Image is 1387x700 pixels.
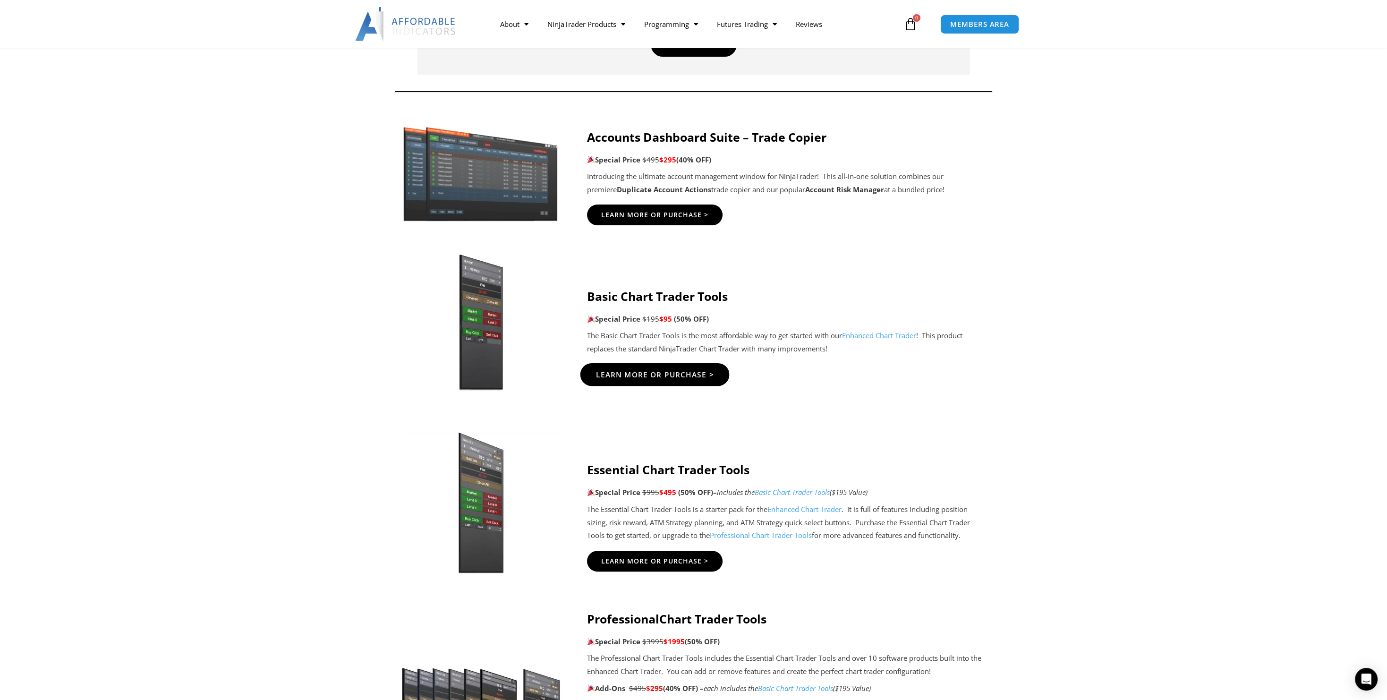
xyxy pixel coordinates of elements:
[659,487,676,497] span: $495
[587,288,728,304] strong: Basic Chart Trader Tools
[805,185,884,194] strong: Account Risk Manager
[704,683,871,693] i: each includes the ($195 Value)
[755,487,830,497] a: Basic Chart Trader Tools
[587,638,595,645] img: 🎉
[913,14,920,22] span: 0
[950,21,1009,28] span: MEMBERS AREA
[490,13,901,35] nav: Menu
[587,129,826,145] strong: Accounts Dashboard Suite – Trade Copier
[587,155,640,164] strong: Special Price
[717,487,868,497] i: includes the ($195 Value)
[490,13,537,35] a: About
[399,252,563,393] img: BasicTools | Affordable Indicators – NinjaTrader
[587,637,640,646] strong: Special Price
[663,683,704,693] b: (40% OFF) –
[629,683,646,693] span: $495
[659,155,676,164] span: $295
[587,489,595,496] img: 🎉
[642,637,664,646] span: $3995
[587,329,989,356] p: The Basic Chart Trader Tools is the most affordable way to get started with our ! This product re...
[767,504,842,514] a: Enhanced Chart Trader
[659,611,766,627] strong: Chart Trader Tools
[587,314,640,324] strong: Special Price
[587,487,640,497] strong: Special Price
[596,371,714,378] span: Learn More Or Purchase >
[537,13,634,35] a: NinjaTrader Products
[758,683,833,693] a: Basic Chart Trader Tools
[940,15,1019,34] a: MEMBERS AREA
[587,503,989,543] p: The Essential Chart Trader Tools is a starter pack for the . It is full of features including pos...
[587,551,723,572] a: Learn More Or Purchase >
[601,558,708,564] span: Learn More Or Purchase >
[399,432,563,573] img: Essential-Chart-Trader-Toolsjpg | Affordable Indicators – NinjaTrader
[587,652,989,678] p: The Professional Chart Trader Tools includes the Essential Chart Trader Tools and over 10 softwar...
[587,316,595,323] img: 🎉
[587,170,989,196] p: Introducing the ultimate account management window for NinjaTrader! This all-in-one solution comb...
[678,487,713,497] span: (50% OFF)
[664,637,685,646] span: $1995
[642,487,659,497] span: $995
[634,13,707,35] a: Programming
[676,155,711,164] b: (40% OFF)
[587,684,595,691] img: 🎉
[890,10,931,38] a: 0
[659,314,672,324] span: $95
[601,212,708,218] span: Learn More Or Purchase >
[587,612,989,626] h4: Professional
[617,185,711,194] strong: Duplicate Account Actions
[707,13,786,35] a: Futures Trading
[587,156,595,163] img: 🎉
[642,155,659,164] span: $495
[642,314,659,324] span: $195
[685,637,720,646] b: (50% OFF)
[587,205,723,225] a: Learn More Or Purchase >
[786,13,831,35] a: Reviews
[1355,668,1378,691] div: Open Intercom Messenger
[580,363,729,385] a: Learn More Or Purchase >
[646,683,663,693] span: $295
[587,683,625,693] strong: Add-Ons
[842,331,916,340] a: Enhanced Chart Trader
[355,7,457,41] img: LogoAI | Affordable Indicators – NinjaTrader
[710,530,812,540] a: Professional Chart Trader Tools
[674,314,709,324] span: (50% OFF)
[399,123,563,223] img: Screenshot 2024-11-20 151221 | Affordable Indicators – NinjaTrader
[713,487,717,497] span: –
[587,461,749,478] strong: Essential Chart Trader Tools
